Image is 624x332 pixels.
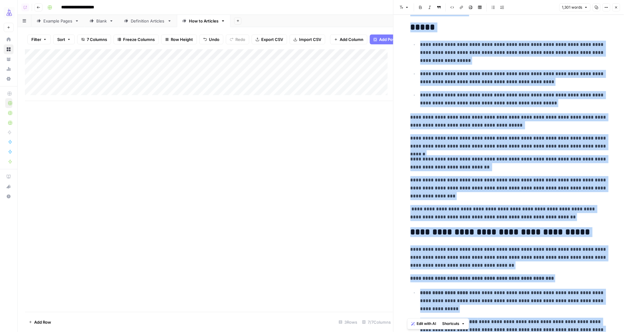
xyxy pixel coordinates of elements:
[31,36,41,43] span: Filter
[440,320,468,328] button: Shortcuts
[379,36,413,43] span: Add Power Agent
[4,74,14,84] a: Settings
[84,15,119,27] a: Blank
[261,36,283,43] span: Export CSV
[43,18,72,24] div: Example Pages
[562,5,582,10] span: 1,301 words
[409,320,439,328] button: Edit with AI
[119,15,177,27] a: Definition Articles
[330,34,367,44] button: Add Column
[4,34,14,44] a: Home
[189,18,218,24] div: How to Articles
[235,36,245,43] span: Redo
[27,34,51,44] button: Filter
[87,36,107,43] span: 7 Columns
[4,44,14,54] a: Browse
[4,5,14,20] button: Workspace: AirOps Growth
[299,36,321,43] span: Import CSV
[34,319,51,325] span: Add Row
[4,182,14,192] button: What's new?
[340,36,363,43] span: Add Column
[370,34,416,44] button: Add Power Agent
[199,34,223,44] button: Undo
[123,36,155,43] span: Freeze Columns
[252,34,287,44] button: Export CSV
[25,317,55,327] button: Add Row
[4,54,14,64] a: Your Data
[559,3,591,11] button: 1,301 words
[4,172,14,182] a: AirOps Academy
[209,36,219,43] span: Undo
[177,15,230,27] a: How to Articles
[360,317,393,327] div: 7/7 Columns
[4,182,13,191] div: What's new?
[417,321,436,327] span: Edit with AI
[31,15,84,27] a: Example Pages
[114,34,159,44] button: Freeze Columns
[131,18,165,24] div: Definition Articles
[4,64,14,74] a: Usage
[161,34,197,44] button: Row Height
[290,34,325,44] button: Import CSV
[336,317,360,327] div: 3 Rows
[4,7,15,18] img: AirOps Growth Logo
[226,34,249,44] button: Redo
[77,34,111,44] button: 7 Columns
[57,36,65,43] span: Sort
[96,18,107,24] div: Blank
[171,36,193,43] span: Row Height
[442,321,460,327] span: Shortcuts
[4,192,14,201] button: Help + Support
[53,34,75,44] button: Sort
